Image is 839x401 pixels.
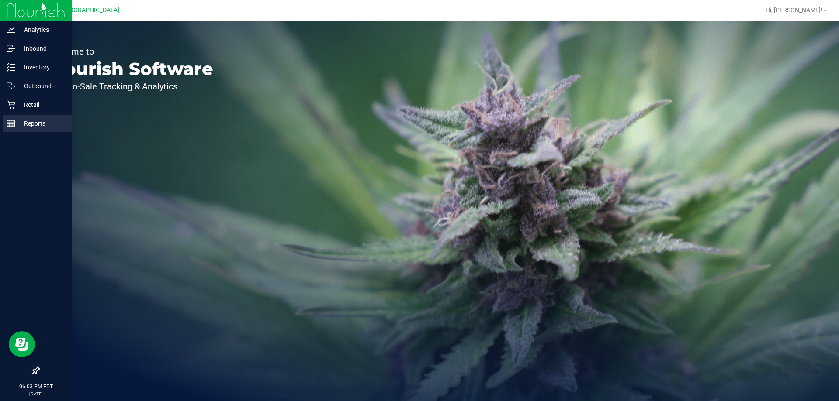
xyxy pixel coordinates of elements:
[7,25,15,34] inline-svg: Analytics
[15,43,68,54] p: Inbound
[47,82,213,91] p: Seed-to-Sale Tracking & Analytics
[7,82,15,90] inline-svg: Outbound
[47,60,213,78] p: Flourish Software
[59,7,119,14] span: [GEOGRAPHIC_DATA]
[4,391,68,397] p: [DATE]
[7,63,15,72] inline-svg: Inventory
[15,81,68,91] p: Outbound
[47,47,213,56] p: Welcome to
[15,99,68,110] p: Retail
[766,7,822,14] span: Hi, [PERSON_NAME]!
[7,44,15,53] inline-svg: Inbound
[9,331,35,357] iframe: Resource center
[4,383,68,391] p: 06:03 PM EDT
[7,119,15,128] inline-svg: Reports
[15,118,68,129] p: Reports
[15,62,68,72] p: Inventory
[15,24,68,35] p: Analytics
[7,100,15,109] inline-svg: Retail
